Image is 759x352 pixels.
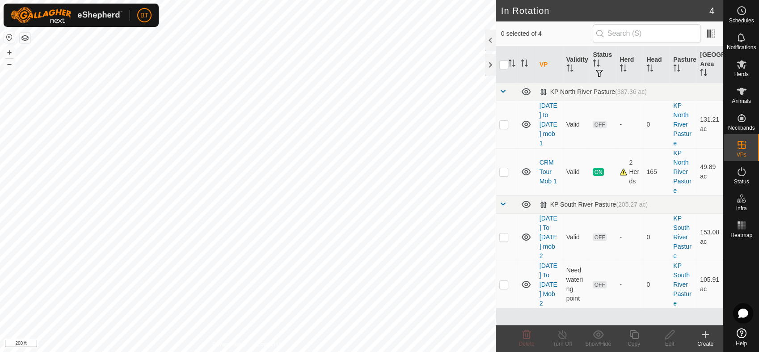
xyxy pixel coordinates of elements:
[593,121,606,128] span: OFF
[563,148,590,195] td: Valid
[652,340,687,348] div: Edit
[593,168,603,176] span: ON
[536,47,563,83] th: VP
[732,98,751,104] span: Animals
[696,47,723,83] th: [GEOGRAPHIC_DATA] Area
[540,102,557,147] a: [DATE] to [DATE] mob 1
[593,233,606,241] span: OFF
[593,281,606,288] span: OFF
[563,261,590,308] td: Need watering point
[673,262,691,307] a: KP South River Pasture
[643,47,670,83] th: Head
[540,159,557,185] a: CRM Tour Mob 1
[257,340,283,348] a: Contact Us
[724,325,759,350] a: Help
[673,102,691,147] a: KP North River Pasture
[730,233,752,238] span: Heatmap
[736,341,747,346] span: Help
[643,261,670,308] td: 0
[593,24,701,43] input: Search (S)
[20,33,30,43] button: Map Layers
[643,101,670,148] td: 0
[616,47,643,83] th: Herd
[734,72,748,77] span: Herds
[615,88,647,95] span: (387.36 ac)
[727,45,756,50] span: Notifications
[696,101,723,148] td: 131.21 ac
[540,262,557,307] a: [DATE] To [DATE] Mob 2
[673,149,691,194] a: KP North River Pasture
[728,125,755,131] span: Neckbands
[646,66,654,73] p-sorticon: Activate to sort
[563,213,590,261] td: Valid
[521,61,528,68] p-sorticon: Activate to sort
[540,215,557,259] a: [DATE] To [DATE] mob 2
[696,148,723,195] td: 49.89 ac
[4,32,15,43] button: Reset Map
[620,120,639,129] div: -
[734,179,749,184] span: Status
[563,47,590,83] th: Validity
[140,11,148,20] span: BT
[616,340,652,348] div: Copy
[736,152,746,157] span: VPs
[580,340,616,348] div: Show/Hide
[11,7,122,23] img: Gallagher Logo
[519,341,535,347] span: Delete
[670,47,696,83] th: Pasture
[736,206,746,211] span: Infra
[566,66,573,73] p-sorticon: Activate to sort
[616,201,648,208] span: (205.27 ac)
[620,66,627,73] p-sorticon: Activate to sort
[540,88,647,96] div: KP North River Pasture
[700,70,707,77] p-sorticon: Activate to sort
[563,101,590,148] td: Valid
[4,47,15,58] button: +
[620,233,639,242] div: -
[643,213,670,261] td: 0
[643,148,670,195] td: 165
[620,158,639,186] div: 2 Herds
[540,201,648,208] div: KP South River Pasture
[501,29,593,38] span: 0 selected of 4
[729,18,754,23] span: Schedules
[544,340,580,348] div: Turn Off
[593,61,600,68] p-sorticon: Activate to sort
[696,213,723,261] td: 153.08 ac
[696,261,723,308] td: 105.91 ac
[589,47,616,83] th: Status
[620,280,639,289] div: -
[709,4,714,17] span: 4
[687,340,723,348] div: Create
[673,215,691,259] a: KP South River Pasture
[501,5,709,16] h2: In Rotation
[212,340,246,348] a: Privacy Policy
[673,66,680,73] p-sorticon: Activate to sort
[508,61,515,68] p-sorticon: Activate to sort
[4,59,15,69] button: –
